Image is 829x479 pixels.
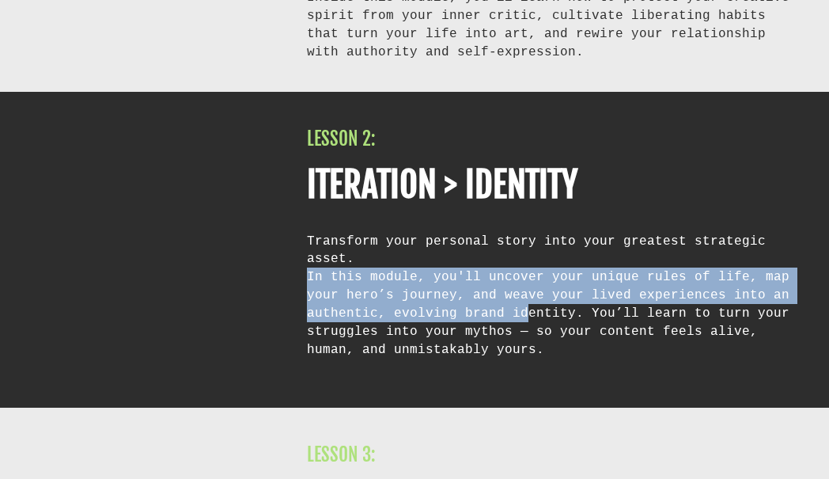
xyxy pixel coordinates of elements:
[307,232,793,377] div: Transform your personal story into your greatest strategic asset.
[307,127,793,150] h2: LESSON 2:
[307,268,793,376] div: In this module, you'll uncover your unique rules of life, map your hero’s journey, and weave your...
[307,443,793,466] h2: LESSON 3:
[307,163,577,207] b: ITERATION > IDENTITY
